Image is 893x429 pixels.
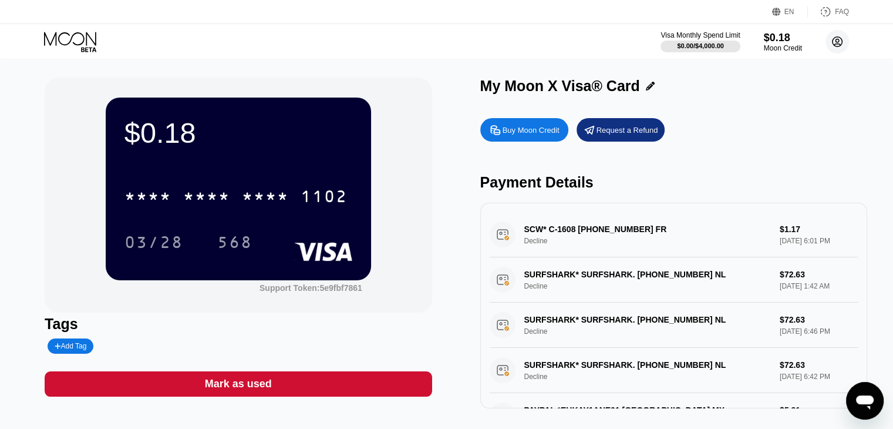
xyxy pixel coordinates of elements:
div: $0.18 [764,32,802,44]
div: 1102 [301,189,348,207]
div: 568 [208,227,261,257]
div: FAQ [835,8,849,16]
div: Mark as used [45,371,432,397]
div: FAQ [808,6,849,18]
div: Add Tag [55,342,86,350]
div: Add Tag [48,338,93,354]
div: Visa Monthly Spend Limit [661,31,740,39]
div: $0.00 / $4,000.00 [677,42,724,49]
div: Buy Moon Credit [480,118,568,142]
div: 03/28 [116,227,192,257]
div: Support Token: 5e9fbf7861 [260,283,362,293]
div: Visa Monthly Spend Limit$0.00/$4,000.00 [661,31,740,52]
div: EN [772,6,808,18]
div: $0.18 [124,116,352,149]
div: Payment Details [480,174,867,191]
div: Support Token:5e9fbf7861 [260,283,362,293]
div: 03/28 [124,234,183,253]
div: My Moon X Visa® Card [480,78,640,95]
iframe: Button to launch messaging window [846,382,884,420]
div: Moon Credit [764,44,802,52]
div: 568 [217,234,252,253]
div: $0.18Moon Credit [764,32,802,52]
div: Request a Refund [577,118,665,142]
div: EN [784,8,794,16]
div: Request a Refund [597,125,658,135]
div: Buy Moon Credit [503,125,560,135]
div: Mark as used [205,377,272,391]
div: Tags [45,316,432,333]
